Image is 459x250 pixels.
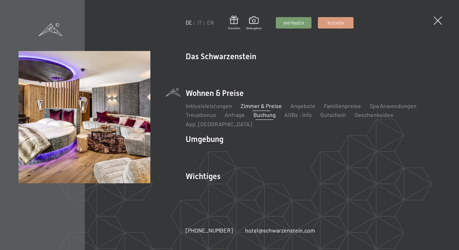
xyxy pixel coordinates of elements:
a: Buchen [318,17,353,28]
a: DE [186,20,192,26]
a: Gutschein [228,16,240,30]
span: Anfragen [283,20,304,26]
a: Geschenksidee [355,111,393,118]
a: Zimmer & Preise [241,102,282,109]
a: Spa Anwendungen [370,102,417,109]
a: Angebote [290,102,315,109]
a: EN [207,20,214,26]
a: Inklusivleistungen [186,102,232,109]
a: Bildergalerie [246,16,262,30]
span: Gutschein [228,26,240,30]
a: Buchung [253,111,276,118]
a: Treuebonus [186,111,216,118]
a: App. [GEOGRAPHIC_DATA] [186,121,252,127]
a: AGBs - Info [284,111,312,118]
a: IT [197,20,202,26]
a: Gutschein [320,111,346,118]
span: Buchen [328,20,344,26]
a: Anfragen [276,17,311,28]
a: Familienpreise [324,102,361,109]
a: Anfrage [225,111,245,118]
a: [PHONE_NUMBER] [186,226,233,234]
a: hotel@schwarzenstein.com [245,226,315,234]
span: [PHONE_NUMBER] [186,227,233,234]
span: Bildergalerie [246,26,262,30]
